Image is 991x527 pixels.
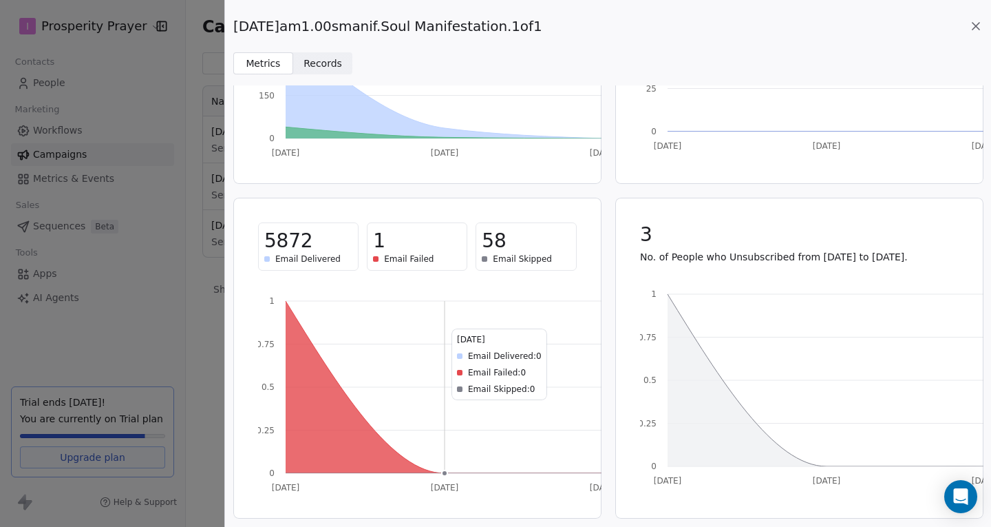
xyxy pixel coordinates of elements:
span: 3 [640,223,652,247]
tspan: [DATE] [590,483,618,493]
tspan: [DATE] [431,148,459,158]
span: Records [303,56,342,71]
span: 1 [373,229,385,254]
tspan: 0 [269,134,275,143]
span: Email Failed [384,254,434,265]
span: [DATE]am1.00smanif.Soul Manifestation.1of1 [233,17,542,36]
div: Open Intercom Messenger [944,480,977,513]
tspan: 150 [259,91,275,101]
tspan: 0.25 [256,426,275,435]
tspan: [DATE] [812,141,840,151]
tspan: 0 [651,462,657,471]
tspan: 1 [269,296,275,306]
tspan: 0.25 [638,419,657,428]
tspan: 1 [651,289,657,299]
tspan: 0 [651,127,657,136]
span: 58 [482,229,506,254]
tspan: [DATE] [812,476,840,486]
tspan: 0.5 [643,375,656,385]
tspan: [DATE] [272,483,300,493]
tspan: [DATE] [653,476,681,486]
tspan: 0 [269,468,275,478]
tspan: [DATE] [272,148,300,158]
tspan: 0.75 [256,340,275,349]
tspan: 0.5 [262,382,275,392]
tspan: [DATE] [590,148,618,158]
tspan: [DATE] [431,483,459,493]
span: Email Skipped [493,254,552,265]
tspan: [DATE] [653,141,681,151]
p: No. of People who Unsubscribed from [DATE] to [DATE]. [640,250,959,264]
tspan: 25 [646,84,656,94]
span: Email Delivered [275,254,341,265]
tspan: 0.75 [638,333,657,342]
span: 5872 [264,229,312,254]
